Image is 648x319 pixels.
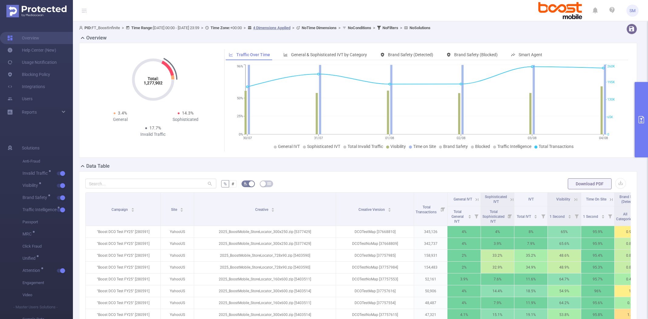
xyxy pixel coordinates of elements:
span: Video [22,289,73,301]
tspan: 260K [607,65,615,69]
a: Users [7,93,33,105]
a: Overview [7,32,39,44]
p: 7.9% [514,238,547,249]
span: Engagement [22,277,73,289]
h2: Data Table [86,163,110,170]
tspan: 0% [239,132,243,136]
p: "Boost DCO Test FY25" [280591] [86,262,160,273]
div: Sort [131,207,135,211]
i: icon: caret-down [534,216,537,218]
i: icon: line-chart [229,53,233,57]
p: 54.9% [548,285,581,297]
span: Total IVT [517,214,532,219]
span: All Categories [616,212,634,221]
tspan: 96% [237,65,243,69]
span: Anti-Fraud [22,155,73,167]
p: "Boost DCO Test FY25" [280591] [86,285,160,297]
span: Click Fraud [22,240,73,252]
b: Time Range: [131,26,153,30]
tspan: 50% [237,96,243,100]
span: IVT [528,197,534,201]
p: 48.9% [548,262,581,273]
span: Site [171,208,178,212]
p: 3.9% [447,273,481,285]
span: Time On Site [586,197,606,201]
i: icon: bar-chart [283,53,288,57]
tspan: Total: [147,76,159,81]
p: 345,126 [414,226,447,238]
i: icon: caret-down [131,209,134,211]
span: 1 Second [550,214,566,219]
p: 65.6% [548,238,581,249]
span: 1 Second [583,214,599,219]
p: 95.7% [581,273,614,285]
span: > [242,26,248,30]
span: > [199,26,205,30]
span: Creative [255,208,269,212]
span: Total Transactions [539,144,574,149]
i: Filter menu [572,206,581,226]
span: General IVT [278,144,300,149]
i: icon: caret-up [468,214,471,216]
tspan: 01/08 [385,136,394,140]
h2: Overview [86,34,107,42]
p: 4% [447,285,481,297]
p: 2025_BoostMobile_StoreLocator_160x600.zip [5403511] [194,297,336,309]
span: Total Sophisticated IVT [482,210,505,224]
p: 2025_BoostMobile_StoreLocator_728x90.zip [5403590] [194,250,336,261]
span: Blocked [475,144,490,149]
button: Download PDF [568,178,612,189]
b: No Conditions [348,26,371,30]
span: Visibility [22,183,40,187]
p: 35.2% [514,250,547,261]
tspan: 65K [607,115,613,119]
p: "Boost DCO Test FY25" [280591] [86,297,160,309]
span: Traffic Intelligence [22,208,59,212]
span: Passport [22,216,73,228]
i: icon: caret-up [568,214,571,216]
div: Sort [601,214,605,218]
span: Campaign [111,208,129,212]
p: "Boost DCO Test FY25" [280591] [86,226,160,238]
b: No Solutions [410,26,430,30]
b: No Filters [382,26,398,30]
p: "Boost DCO Test FY25" [280591] [86,250,160,261]
u: 4 Dimensions Applied [253,26,290,30]
input: Search... [85,179,216,188]
p: 154,483 [414,262,447,273]
i: icon: caret-up [601,214,605,216]
p: 95.3% [581,262,614,273]
p: YahooUS [161,262,194,273]
span: > [120,26,126,30]
a: Reports [22,106,37,118]
i: icon: caret-up [131,207,134,209]
p: DCOTestNoMap [37668809] [336,238,414,249]
tspan: 1,277,902 [144,81,163,85]
p: YahooUS [161,297,194,309]
span: Creative Version [358,208,386,212]
i: icon: caret-down [468,216,471,218]
i: icon: user [79,26,84,30]
div: Sort [271,207,275,211]
div: Sophisticated [153,116,218,123]
a: Integrations [7,81,45,93]
span: Total Transactions [416,205,437,214]
p: 2025_BoostMobile_StoreLocator_300x600.zip [5403514] [194,285,336,297]
p: YahooUS [161,226,194,238]
p: 8% [514,226,547,238]
p: 2025_BoostMobile_StoreLocator_300x250.zip [5377429] [194,238,336,249]
tspan: 30/07 [243,136,252,140]
i: icon: caret-down [180,209,183,211]
i: icon: caret-down [568,216,571,218]
div: Sort [568,214,571,218]
i: icon: caret-up [271,207,275,209]
tspan: 03/08 [528,136,537,140]
p: 32.9% [481,262,514,273]
span: 3.4% [118,111,127,115]
p: 95.9% [581,226,614,238]
span: SM [629,5,636,17]
span: Traffic Over Time [236,52,270,57]
span: Smart Agent [519,52,542,57]
p: 7.9% [481,297,514,309]
span: Total Invalid Traffic [348,144,383,149]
